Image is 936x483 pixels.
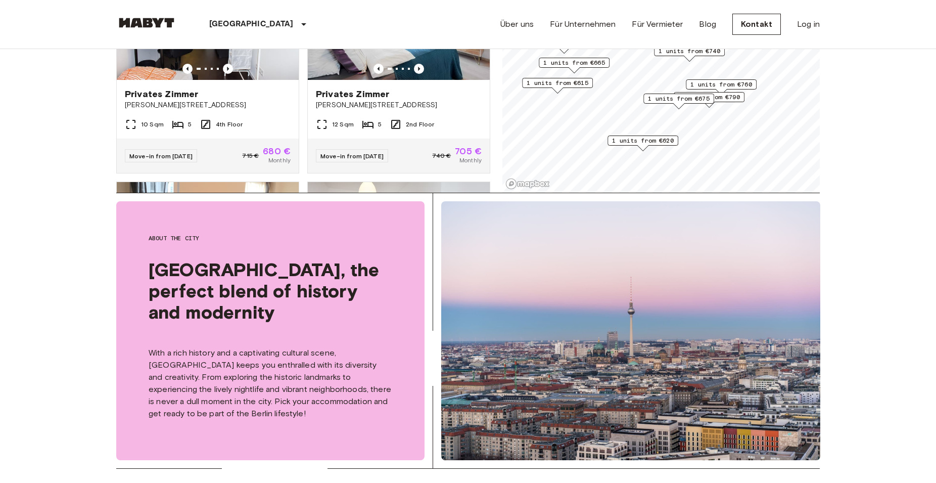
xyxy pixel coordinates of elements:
[149,347,392,420] p: With a rich history and a captivating cultural scene, [GEOGRAPHIC_DATA] keeps you enthralled with...
[116,182,299,397] a: Marketing picture of unit DE-01-302-013-01Previous imagePrevious imagePrivates Zimmer[PERSON_NAME...
[149,259,392,323] span: [GEOGRAPHIC_DATA], the perfect blend of history and modernity
[654,46,725,62] div: Map marker
[459,156,482,165] span: Monthly
[332,120,354,129] span: 12 Sqm
[307,182,490,397] a: Marketing picture of unit DE-01-232-01MPrevious imagePrevious imagePrivates Zimmer[STREET_ADDRESS...
[527,78,588,87] span: 1 units from €615
[125,100,291,110] span: [PERSON_NAME][STREET_ADDRESS]
[797,18,820,30] a: Log in
[406,120,434,129] span: 2nd Floor
[690,80,752,89] span: 1 units from €760
[263,147,291,156] span: 680 €
[550,18,616,30] a: Für Unternehmen
[522,78,593,94] div: Map marker
[182,64,193,74] button: Previous image
[316,88,389,100] span: Privates Zimmer
[209,18,294,30] p: [GEOGRAPHIC_DATA]
[223,64,233,74] button: Previous image
[612,136,674,145] span: 1 units from €620
[378,120,382,129] span: 5
[316,100,482,110] span: [PERSON_NAME][STREET_ADDRESS]
[188,120,192,129] span: 5
[678,93,740,102] span: 1 units from €790
[500,18,534,30] a: Über uns
[648,94,710,103] span: 1 units from €675
[441,201,820,460] img: Berlin, the perfect blend of history and modernity
[149,234,392,243] span: About the city
[116,18,177,28] img: Habyt
[455,147,482,156] span: 705 €
[414,64,424,74] button: Previous image
[320,152,384,160] span: Move-in from [DATE]
[632,18,683,30] a: Für Vermieter
[268,156,291,165] span: Monthly
[643,94,714,109] div: Map marker
[216,120,243,129] span: 4th Floor
[505,178,550,190] a: Mapbox logo
[659,47,720,56] span: 1 units from €740
[699,18,716,30] a: Blog
[242,151,259,160] span: 715 €
[308,182,490,303] img: Marketing picture of unit DE-01-232-01M
[732,14,781,35] a: Kontakt
[539,58,610,73] div: Map marker
[674,92,744,108] div: Map marker
[117,182,299,303] img: Marketing picture of unit DE-01-302-013-01
[607,136,678,151] div: Map marker
[432,151,451,160] span: 740 €
[129,152,193,160] span: Move-in from [DATE]
[686,79,757,95] div: Map marker
[141,120,164,129] span: 10 Sqm
[125,88,198,100] span: Privates Zimmer
[543,58,605,67] span: 1 units from €665
[373,64,384,74] button: Previous image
